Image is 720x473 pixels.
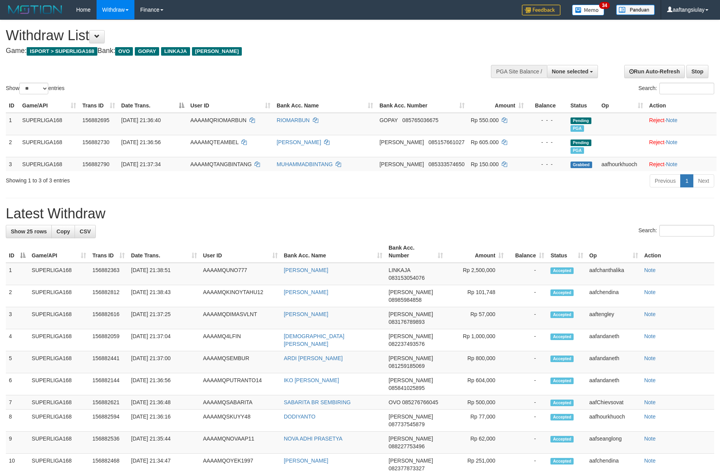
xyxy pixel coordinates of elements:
[389,275,425,281] span: Copy 083153054076 to clipboard
[402,399,438,405] span: Copy 085276766045 to clipboard
[11,228,47,235] span: Show 25 rows
[128,351,200,373] td: [DATE] 21:37:00
[284,355,343,361] a: ARDI [PERSON_NAME]
[507,432,547,454] td: -
[121,117,161,123] span: [DATE] 21:36:40
[572,5,605,15] img: Button%20Memo.svg
[522,5,560,15] img: Feedback.jpg
[471,161,499,167] span: Rp 150.000
[135,47,159,56] span: GOPAY
[128,263,200,285] td: [DATE] 21:38:51
[389,399,401,405] span: OVO
[507,241,547,263] th: Balance: activate to sort column ascending
[641,241,714,263] th: Action
[599,2,610,9] span: 34
[507,395,547,410] td: -
[389,289,433,295] span: [PERSON_NAME]
[586,351,641,373] td: aafandaneth
[389,413,433,420] span: [PERSON_NAME]
[187,99,274,113] th: User ID: activate to sort column ascending
[200,432,281,454] td: AAAAMQNOVAAP11
[284,399,351,405] a: SABARITA BR SEMBIRING
[82,161,109,167] span: 156882790
[6,135,19,157] td: 2
[19,83,48,94] select: Showentries
[389,436,433,442] span: [PERSON_NAME]
[6,83,65,94] label: Show entries
[389,319,425,325] span: Copy 083176789893 to clipboard
[507,307,547,329] td: -
[530,116,564,124] div: - - -
[6,241,29,263] th: ID: activate to sort column descending
[550,414,574,420] span: Accepted
[686,65,708,78] a: Stop
[19,99,80,113] th: Game/API: activate to sort column ascending
[190,161,252,167] span: AAAAMQTANGBINTANG
[446,307,507,329] td: Rp 57,000
[192,47,242,56] span: [PERSON_NAME]
[277,139,321,145] a: [PERSON_NAME]
[507,263,547,285] td: -
[190,139,239,145] span: AAAAMQTEAMBEL
[6,225,52,238] a: Show 25 rows
[29,432,89,454] td: SUPERLIGA168
[29,241,89,263] th: Game/API: activate to sort column ascending
[624,65,685,78] a: Run Auto-Refresh
[200,241,281,263] th: User ID: activate to sort column ascending
[89,373,128,395] td: 156882144
[646,135,717,157] td: ·
[200,307,281,329] td: AAAAMQDIMASVLNT
[128,329,200,351] td: [DATE] 21:37:04
[650,174,681,187] a: Previous
[6,432,29,454] td: 9
[446,241,507,263] th: Amount: activate to sort column ascending
[128,395,200,410] td: [DATE] 21:36:48
[389,297,422,303] span: Copy 08985984858 to clipboard
[446,373,507,395] td: Rp 604,000
[6,206,714,221] h1: Latest Withdraw
[550,289,574,296] span: Accepted
[80,228,91,235] span: CSV
[598,99,646,113] th: Op: activate to sort column ascending
[6,307,29,329] td: 3
[550,436,574,442] span: Accepted
[659,225,714,236] input: Search:
[200,351,281,373] td: AAAAMQSEMBUR
[644,377,656,383] a: Note
[644,436,656,442] a: Note
[284,267,328,273] a: [PERSON_NAME]
[446,263,507,285] td: Rp 2,500,000
[389,421,425,427] span: Copy 087737545879 to clipboard
[284,289,328,295] a: [PERSON_NAME]
[389,333,433,339] span: [PERSON_NAME]
[428,139,464,145] span: Copy 085157661027 to clipboard
[446,329,507,351] td: Rp 1,000,000
[644,289,656,295] a: Note
[273,99,376,113] th: Bank Acc. Name: activate to sort column ascending
[428,161,464,167] span: Copy 085333574650 to clipboard
[586,410,641,432] td: aafhourkhuoch
[190,117,246,123] span: AAAAMQRIOMARBUN
[89,263,128,285] td: 156882363
[89,307,128,329] td: 156882616
[19,135,80,157] td: SUPERLIGA168
[200,329,281,351] td: AAAAMQ4LFIN
[19,157,80,171] td: SUPERLIGA168
[649,117,665,123] a: Reject
[571,125,584,132] span: Marked by aafphoenmanit
[507,285,547,307] td: -
[638,225,714,236] label: Search:
[6,47,472,55] h4: Game: Bank:
[646,113,717,135] td: ·
[646,157,717,171] td: ·
[6,329,29,351] td: 4
[89,351,128,373] td: 156882441
[389,363,425,369] span: Copy 081259185069 to clipboard
[121,161,161,167] span: [DATE] 21:37:34
[552,68,589,75] span: None selected
[200,395,281,410] td: AAAAMQSABARITA
[646,99,717,113] th: Action
[598,157,646,171] td: aafhourkhuoch
[29,285,89,307] td: SUPERLIGA168
[6,113,19,135] td: 1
